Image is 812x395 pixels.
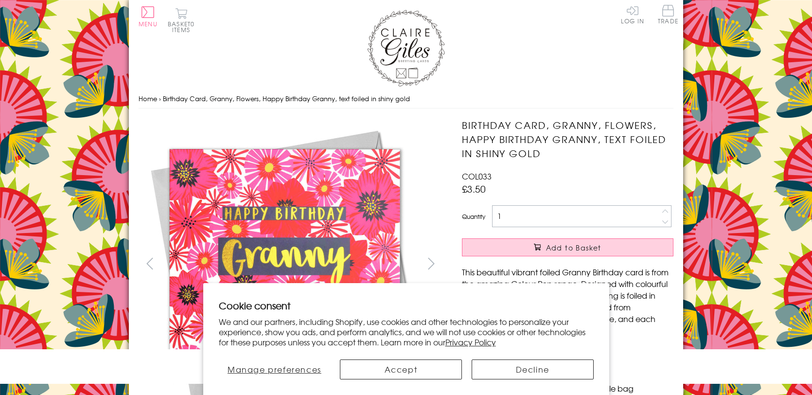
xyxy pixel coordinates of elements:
p: This beautiful vibrant foiled Granny Birthday card is from the amazing Colour Pop range. Designed... [462,266,673,336]
button: next [421,252,442,274]
span: Manage preferences [228,363,321,375]
span: Add to Basket [546,243,601,252]
p: We and our partners, including Shopify, use cookies and other technologies to personalize your ex... [219,317,594,347]
span: Trade [658,5,678,24]
a: Log In [621,5,644,24]
a: Privacy Policy [445,336,496,348]
label: Quantity [462,212,485,221]
span: £3.50 [462,182,486,196]
span: Menu [139,19,158,28]
span: Birthday Card, Granny, Flowers, Happy Birthday Granny, text foiled in shiny gold [163,94,410,103]
button: Basket0 items [168,8,194,33]
span: 0 items [172,19,194,34]
button: Decline [472,359,594,379]
button: Manage preferences [219,359,331,379]
span: COL033 [462,170,492,182]
button: Accept [340,359,462,379]
img: Claire Giles Greetings Cards [367,10,445,87]
span: › [159,94,161,103]
button: Add to Basket [462,238,673,256]
a: Trade [658,5,678,26]
button: prev [139,252,160,274]
h1: Birthday Card, Granny, Flowers, Happy Birthday Granny, text foiled in shiny gold [462,118,673,160]
h2: Cookie consent [219,299,594,312]
a: Home [139,94,157,103]
button: Menu [139,6,158,27]
nav: breadcrumbs [139,89,673,109]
